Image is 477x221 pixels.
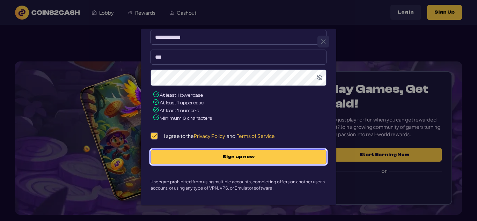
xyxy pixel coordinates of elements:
[151,149,326,164] button: Sign up now
[153,99,326,107] li: At least 1 uppercase
[318,36,329,47] button: Close
[151,178,326,191] p: Users are prohibited from using multiple accounts, completing offers on another user's account, o...
[164,133,275,139] p: I agree to the and
[158,154,319,160] span: Sign up now
[194,133,225,139] span: Privacy Policy
[153,107,326,115] li: At least 1 numeric
[237,133,275,139] span: Terms of Service
[153,91,326,99] li: At least 1 lowercase
[153,115,326,122] li: Minimum 6 characters
[317,75,322,80] svg: Hide Password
